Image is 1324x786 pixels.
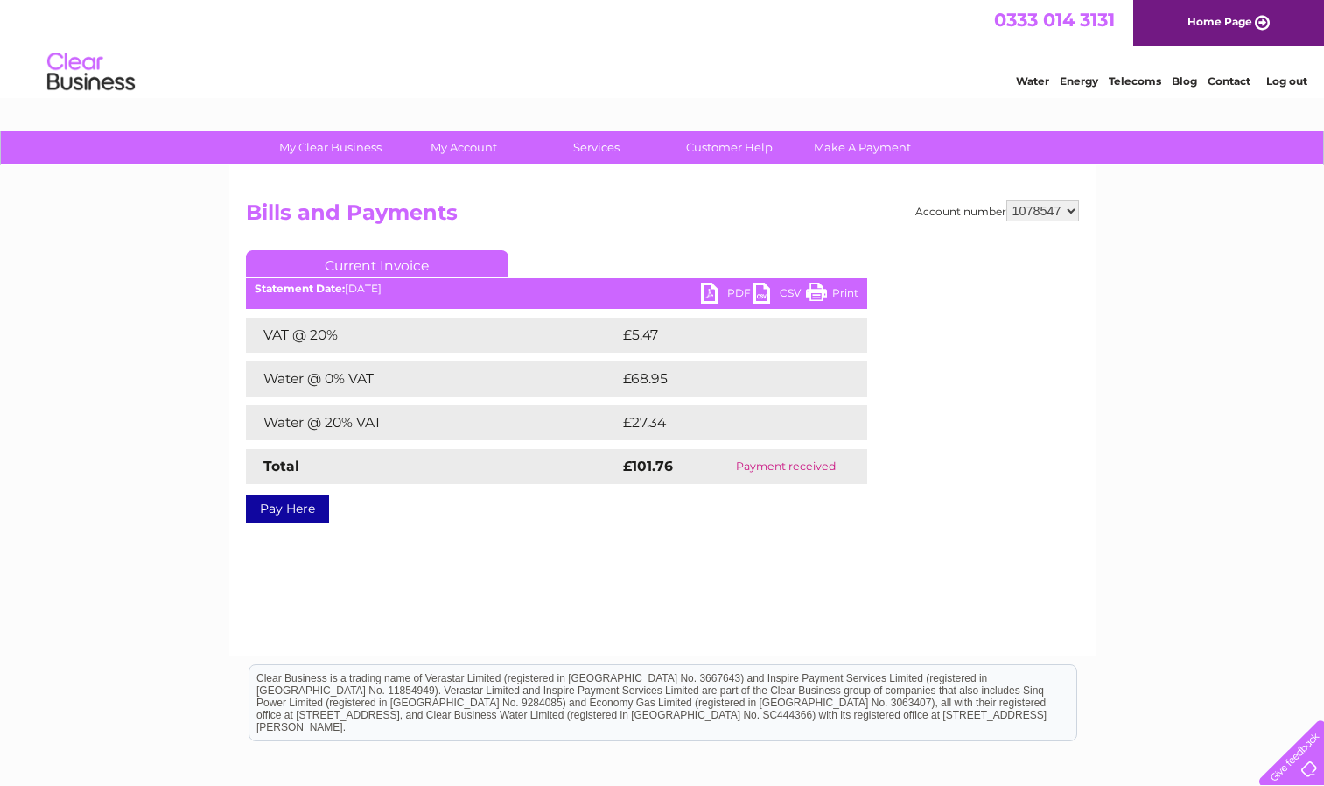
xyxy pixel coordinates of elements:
a: Water [1016,74,1049,88]
td: £5.47 [619,318,826,353]
strong: £101.76 [623,458,673,474]
a: Contact [1208,74,1250,88]
a: Current Invoice [246,250,508,277]
div: Account number [915,200,1079,221]
div: [DATE] [246,283,867,295]
td: VAT @ 20% [246,318,619,353]
div: Clear Business is a trading name of Verastar Limited (registered in [GEOGRAPHIC_DATA] No. 3667643... [249,10,1076,85]
a: Telecoms [1109,74,1161,88]
td: Payment received [705,449,866,484]
td: Water @ 0% VAT [246,361,619,397]
a: My Account [391,131,536,164]
a: Make A Payment [790,131,935,164]
img: logo.png [46,46,136,99]
a: 0333 014 3131 [994,9,1115,31]
a: Print [806,283,858,308]
a: My Clear Business [258,131,403,164]
td: £27.34 [619,405,831,440]
strong: Total [263,458,299,474]
a: Log out [1266,74,1307,88]
td: Water @ 20% VAT [246,405,619,440]
a: Energy [1060,74,1098,88]
b: Statement Date: [255,282,345,295]
a: CSV [753,283,806,308]
h2: Bills and Payments [246,200,1079,234]
a: Pay Here [246,495,329,523]
a: PDF [701,283,753,308]
a: Blog [1172,74,1197,88]
td: £68.95 [619,361,832,397]
a: Customer Help [657,131,802,164]
a: Services [524,131,669,164]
